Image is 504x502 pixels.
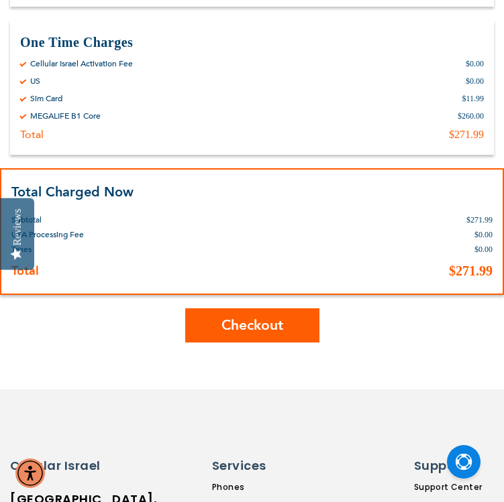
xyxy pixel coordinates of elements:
h6: Cellular Israel [10,457,124,475]
span: $0.00 [474,245,493,254]
div: $271.99 [449,128,484,141]
div: Accessibility Menu [15,458,45,488]
h3: One Time Charges [20,34,484,52]
div: Cellular Israel Activation Fee [30,58,133,69]
strong: Total [11,263,39,279]
a: Support Center [414,481,502,493]
th: Taxes [11,242,312,257]
div: Reviews [11,208,23,245]
strong: Total Charged Now [11,183,134,201]
th: Subtotal [11,202,312,227]
span: USA Processing Fee [11,229,84,240]
span: Checkout [221,316,283,335]
span: $0.00 [474,230,493,239]
div: MEGALIFE B1 Core [30,111,101,121]
div: US [30,76,40,86]
div: $0.00 [466,76,484,86]
div: $0.00 [466,58,484,69]
div: Sim Card [30,93,62,104]
h6: Support [414,457,494,475]
h6: Services [212,457,326,475]
a: Phones [212,481,334,493]
button: Checkout [185,308,319,342]
span: $271.99 [449,263,493,278]
div: $260.00 [458,111,484,121]
span: $271.99 [466,215,493,225]
div: $11.99 [462,93,484,104]
div: Total [20,128,44,141]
